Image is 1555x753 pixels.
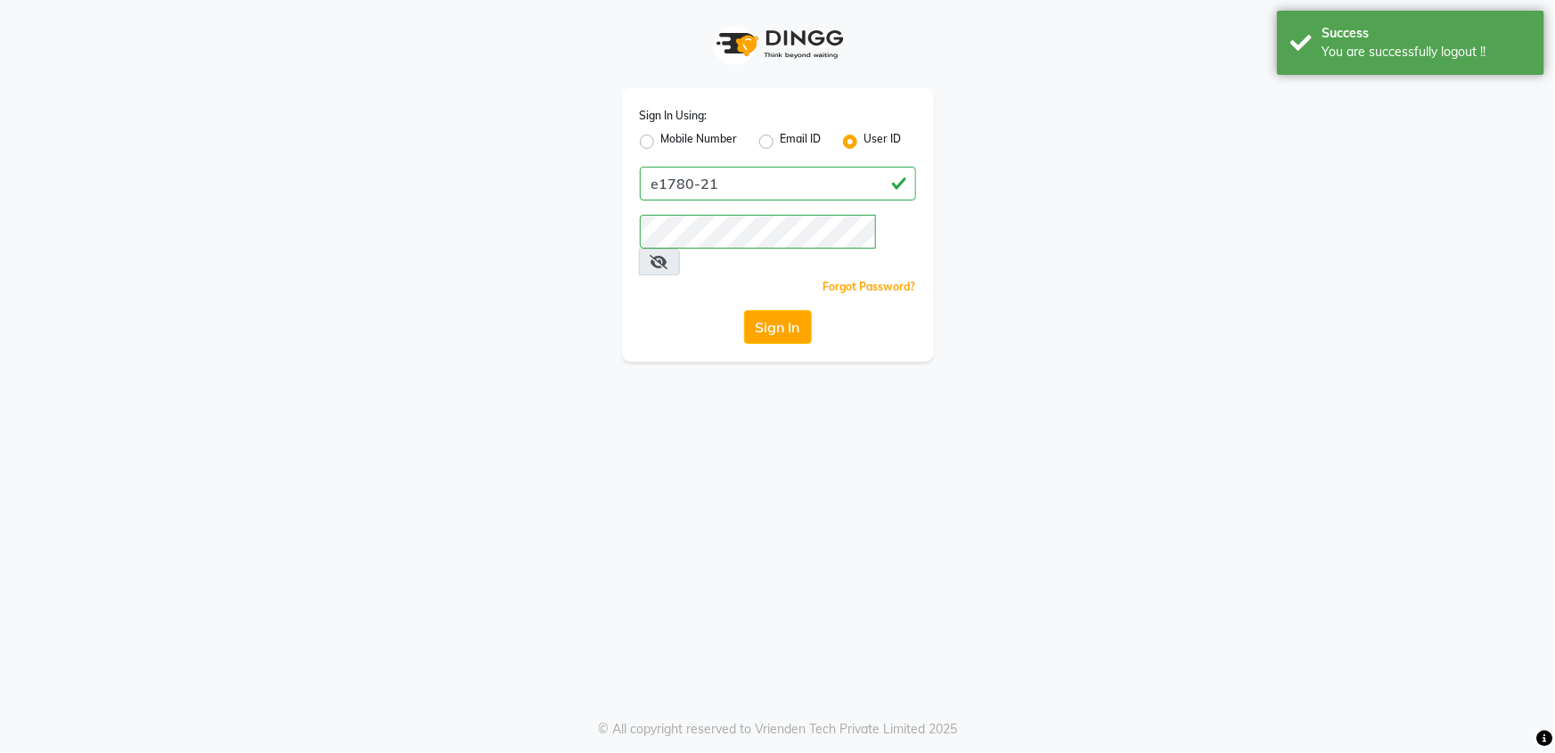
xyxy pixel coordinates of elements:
img: logo1.svg [707,18,849,70]
input: Username [640,215,876,249]
label: Email ID [781,131,822,152]
label: Sign In Using: [640,108,708,124]
a: Forgot Password? [823,280,916,293]
div: You are successfully logout !! [1322,43,1531,61]
input: Username [640,167,916,201]
div: Success [1322,24,1531,43]
label: Mobile Number [661,131,738,152]
label: User ID [864,131,902,152]
button: Sign In [744,310,812,344]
